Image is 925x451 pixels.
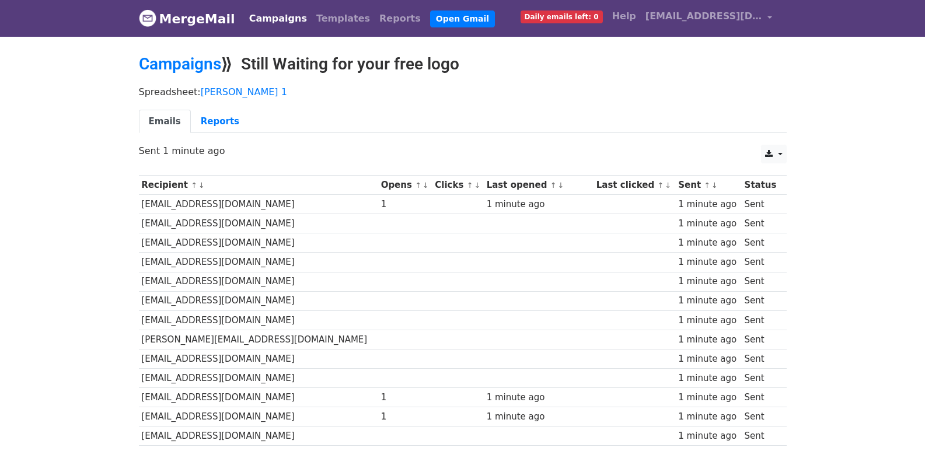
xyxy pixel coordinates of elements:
[742,291,781,310] td: Sent
[474,181,480,190] a: ↓
[139,233,378,253] td: [EMAIL_ADDRESS][DOMAIN_NAME]
[198,181,205,190] a: ↓
[516,5,608,28] a: Daily emails left: 0
[678,410,739,424] div: 1 minute ago
[521,11,603,23] span: Daily emails left: 0
[201,86,287,97] a: [PERSON_NAME] 1
[378,176,432,195] th: Opens
[742,426,781,446] td: Sent
[594,176,676,195] th: Last clicked
[742,214,781,233] td: Sent
[375,7,425,30] a: Reports
[139,86,787,98] p: Spreadsheet:
[139,253,378,272] td: [EMAIL_ADDRESS][DOMAIN_NAME]
[139,349,378,368] td: [EMAIL_ADDRESS][DOMAIN_NAME]
[312,7,375,30] a: Templates
[381,198,430,211] div: 1
[487,391,591,404] div: 1 minute ago
[139,388,378,407] td: [EMAIL_ADDRESS][DOMAIN_NAME]
[487,410,591,424] div: 1 minute ago
[423,181,429,190] a: ↓
[608,5,641,28] a: Help
[678,217,739,230] div: 1 minute ago
[742,388,781,407] td: Sent
[550,181,557,190] a: ↑
[742,195,781,214] td: Sent
[711,181,718,190] a: ↓
[742,253,781,272] td: Sent
[432,176,484,195] th: Clicks
[742,272,781,291] td: Sent
[139,330,378,349] td: [PERSON_NAME][EMAIL_ADDRESS][DOMAIN_NAME]
[742,233,781,253] td: Sent
[678,198,739,211] div: 1 minute ago
[139,54,221,74] a: Campaigns
[430,11,495,27] a: Open Gmail
[557,181,564,190] a: ↓
[139,145,787,157] p: Sent 1 minute ago
[467,181,473,190] a: ↑
[678,333,739,347] div: 1 minute ago
[678,236,739,250] div: 1 minute ago
[139,176,378,195] th: Recipient
[139,407,378,426] td: [EMAIL_ADDRESS][DOMAIN_NAME]
[641,5,777,32] a: [EMAIL_ADDRESS][DOMAIN_NAME]
[139,214,378,233] td: [EMAIL_ADDRESS][DOMAIN_NAME]
[665,181,671,190] a: ↓
[245,7,312,30] a: Campaigns
[191,181,197,190] a: ↑
[645,9,762,23] span: [EMAIL_ADDRESS][DOMAIN_NAME]
[742,349,781,368] td: Sent
[139,310,378,330] td: [EMAIL_ADDRESS][DOMAIN_NAME]
[678,275,739,288] div: 1 minute ago
[139,6,235,31] a: MergeMail
[139,426,378,446] td: [EMAIL_ADDRESS][DOMAIN_NAME]
[742,407,781,426] td: Sent
[678,352,739,366] div: 1 minute ago
[139,195,378,214] td: [EMAIL_ADDRESS][DOMAIN_NAME]
[139,110,191,134] a: Emails
[484,176,594,195] th: Last opened
[139,9,156,27] img: MergeMail logo
[487,198,591,211] div: 1 minute ago
[742,310,781,330] td: Sent
[742,176,781,195] th: Status
[678,429,739,443] div: 1 minute ago
[678,294,739,307] div: 1 minute ago
[139,291,378,310] td: [EMAIL_ADDRESS][DOMAIN_NAME]
[381,391,430,404] div: 1
[415,181,421,190] a: ↑
[678,256,739,269] div: 1 minute ago
[704,181,710,190] a: ↑
[678,314,739,327] div: 1 minute ago
[678,391,739,404] div: 1 minute ago
[742,369,781,388] td: Sent
[139,272,378,291] td: [EMAIL_ADDRESS][DOMAIN_NAME]
[139,369,378,388] td: [EMAIL_ADDRESS][DOMAIN_NAME]
[139,54,787,74] h2: ⟫ Still Waiting for your free logo
[191,110,249,134] a: Reports
[742,330,781,349] td: Sent
[381,410,430,424] div: 1
[678,372,739,385] div: 1 minute ago
[676,176,742,195] th: Sent
[658,181,664,190] a: ↑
